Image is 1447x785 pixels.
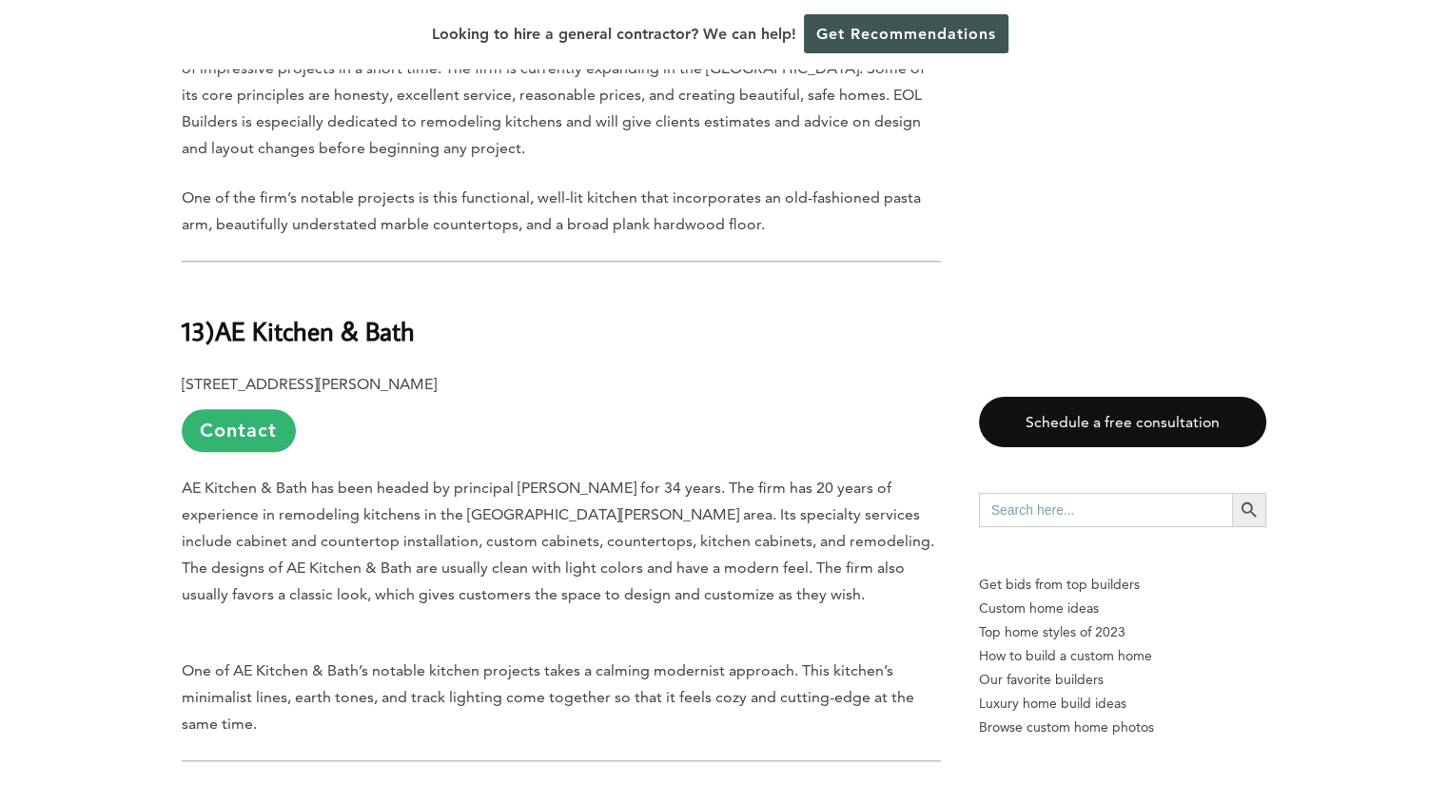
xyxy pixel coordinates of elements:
[979,597,1266,620] a: Custom home ideas
[182,314,215,347] b: 13)
[979,573,1266,597] p: Get bids from top builders
[182,371,941,452] p: [STREET_ADDRESS][PERSON_NAME]
[979,692,1266,716] a: Luxury home build ideas
[1082,648,1424,762] iframe: Drift Widget Chat Controller
[979,620,1266,644] a: Top home styles of 2023
[182,409,296,452] a: Contact
[1239,500,1260,520] svg: Search
[215,314,415,347] b: AE Kitchen & Bath
[182,479,934,603] span: AE Kitchen & Bath has been headed by principal [PERSON_NAME] for 34 years. The firm has 20 years ...
[979,493,1232,527] input: Search here...
[182,188,921,233] span: One of the firm’s notable projects is this functional, well-lit kitchen that incorporates an old-...
[182,32,926,157] span: A young company in [GEOGRAPHIC_DATA][PERSON_NAME], EOL Builders has already completed a number of...
[979,397,1266,447] a: Schedule a free consultation
[182,661,914,733] span: One of AE Kitchen & Bath’s notable kitchen projects takes a calming modernist approach. This kitc...
[804,14,1008,53] a: Get Recommendations
[979,644,1266,668] a: How to build a custom home
[979,716,1266,739] a: Browse custom home photos
[979,668,1266,692] a: Our favorite builders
